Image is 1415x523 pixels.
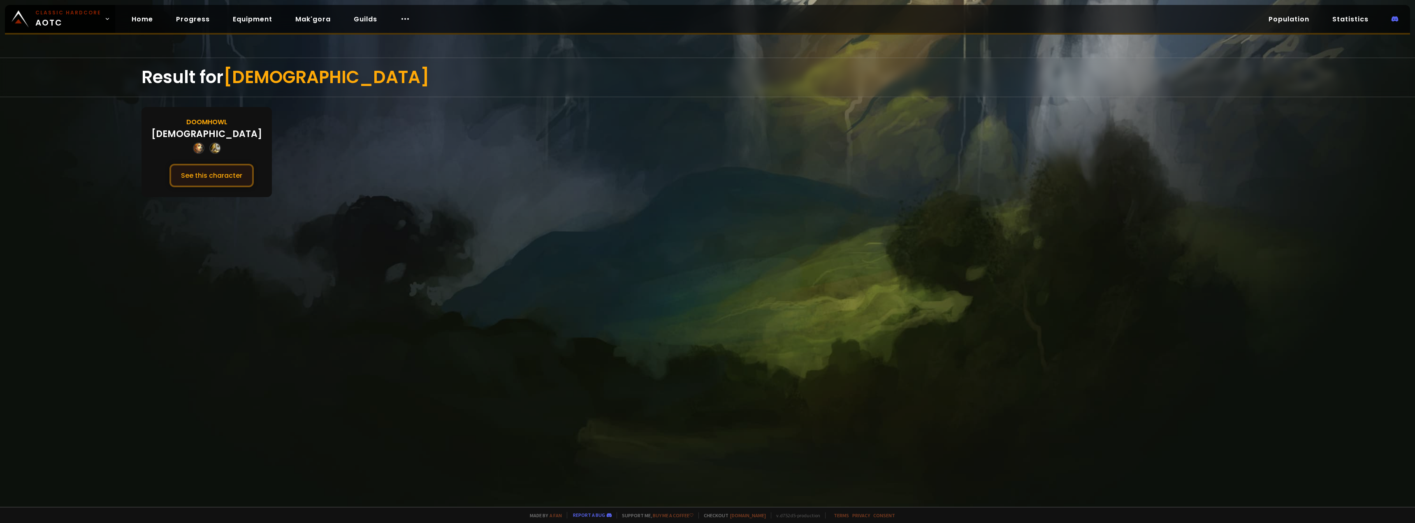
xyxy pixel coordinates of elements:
[698,512,766,518] span: Checkout
[35,9,101,16] small: Classic Hardcore
[771,512,820,518] span: v. d752d5 - production
[186,117,227,127] div: Doomhowl
[525,512,562,518] span: Made by
[169,11,216,28] a: Progress
[873,512,895,518] a: Consent
[35,9,101,29] span: AOTC
[289,11,337,28] a: Mak'gora
[834,512,849,518] a: Terms
[1262,11,1316,28] a: Population
[550,512,562,518] a: a fan
[141,58,1273,97] div: Result for
[5,5,115,33] a: Classic HardcoreAOTC
[226,11,279,28] a: Equipment
[1326,11,1375,28] a: Statistics
[852,512,870,518] a: Privacy
[730,512,766,518] a: [DOMAIN_NAME]
[125,11,160,28] a: Home
[573,512,605,518] a: Report a bug
[169,164,254,187] button: See this character
[223,65,429,89] span: [DEMOGRAPHIC_DATA]
[347,11,384,28] a: Guilds
[653,512,694,518] a: Buy me a coffee
[151,127,262,141] div: [DEMOGRAPHIC_DATA]
[617,512,694,518] span: Support me,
